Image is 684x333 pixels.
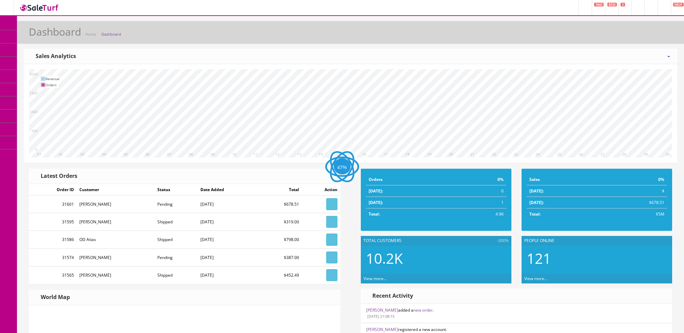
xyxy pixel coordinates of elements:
td: Total [258,184,301,196]
td: [DATE] [198,231,259,248]
a: [PERSON_NAME] [366,327,398,332]
td: [PERSON_NAME] [77,196,155,213]
td: 0% [595,174,667,185]
div: People Online [522,236,672,245]
td: Pending [155,248,198,266]
td: $ [595,185,667,197]
img: SaleTurf [19,3,60,12]
td: Shipped [155,213,198,231]
td: [DATE] [198,266,259,284]
td: $678.51 [258,196,301,213]
td: 31595 [29,213,77,231]
h1: Dashboard [29,26,81,37]
a: View more... [364,276,387,281]
td: [PERSON_NAME] [77,213,155,231]
a: Dashboard [101,32,121,37]
td: [PERSON_NAME] [77,266,155,284]
h3: Recent Activity [368,293,413,299]
td: Orders [366,174,449,185]
td: $798.00 [258,231,301,248]
td: Revenue [45,76,59,82]
td: Shipped [155,231,198,248]
a: new order [413,307,433,313]
strong: Total: [369,211,380,217]
td: Status [155,184,198,196]
td: 31601 [29,196,77,213]
td: Order ID [29,184,77,196]
td: Customer [77,184,155,196]
span: HELP [673,3,684,6]
strong: Total: [529,211,541,217]
small: [DATE] 21:08:15 [366,314,395,319]
strong: [DATE]: [529,200,544,205]
a: [PERSON_NAME] [366,307,398,313]
span: 3 [621,3,625,6]
td: 4.9K [449,208,506,220]
h3: World Map [36,294,70,300]
td: $319.00 [258,213,301,231]
td: 31586 [29,231,77,248]
span: -300% [495,238,508,244]
td: 0% [449,174,506,185]
td: [DATE] [198,213,259,231]
strong: [DATE]: [529,188,544,194]
strong: [DATE]: [369,188,383,194]
a: View more... [524,276,547,281]
td: $678.51 [595,197,667,208]
td: 1 [449,197,506,208]
td: Date Added [198,184,259,196]
strong: [DATE]: [369,200,383,205]
td: OD Atias [77,231,155,248]
td: Action [302,184,340,196]
td: 31565 [29,266,77,284]
span: 8723 [607,3,617,6]
td: 31574 [29,248,77,266]
li: added a . [361,304,672,323]
td: [DATE] [198,248,259,266]
div: Total Customers [361,236,511,245]
td: $452.49 [258,266,301,284]
td: $5M [595,208,667,220]
h2: 10.2K [366,251,506,266]
h2: 121 [527,251,667,266]
td: Shipped [155,266,198,284]
a: Home [85,32,96,37]
td: [PERSON_NAME] [77,248,155,266]
span: 1943 [594,3,604,6]
td: [DATE] [198,196,259,213]
td: Orders [45,82,59,88]
td: 0 [449,185,506,197]
td: Sales [527,174,595,185]
h3: Latest Orders [36,173,77,179]
td: $387.00 [258,248,301,266]
h3: Sales Analytics [31,53,76,59]
td: Pending [155,196,198,213]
